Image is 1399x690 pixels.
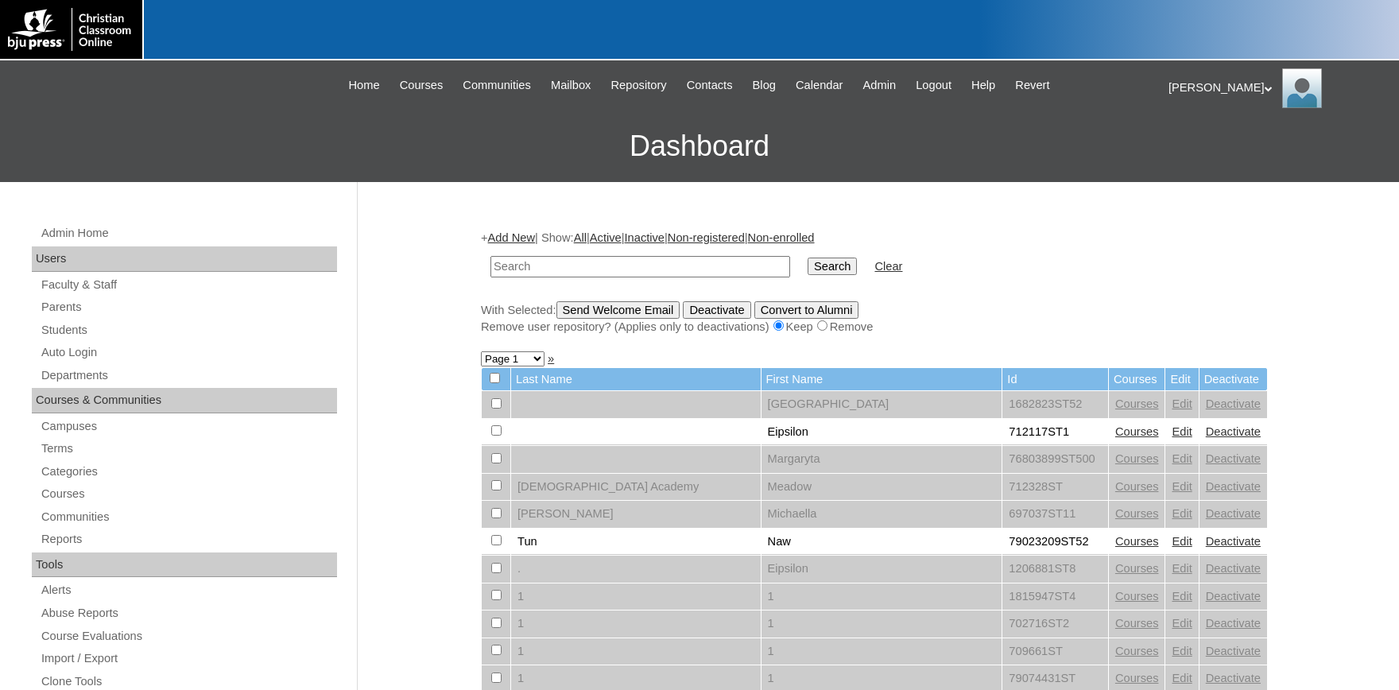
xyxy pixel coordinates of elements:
[511,638,761,665] td: 1
[32,246,337,272] div: Users
[40,529,337,549] a: Reports
[40,626,337,646] a: Course Evaluations
[511,583,761,611] td: 1
[796,76,843,95] span: Calendar
[1007,76,1057,95] a: Revert
[1002,529,1108,556] td: 79023209ST52
[1115,507,1159,520] a: Courses
[1002,611,1108,638] td: 702716ST2
[1002,556,1108,583] td: 1206881ST8
[1015,76,1049,95] span: Revert
[1172,507,1192,520] a: Edit
[1206,452,1261,465] a: Deactivate
[683,301,750,319] input: Deactivate
[1115,617,1159,630] a: Courses
[788,76,851,95] a: Calendar
[762,368,1002,391] td: First Name
[1002,391,1108,418] td: 1682823ST52
[762,556,1002,583] td: Eipsilon
[1002,501,1108,528] td: 697037ST11
[40,649,337,669] a: Import / Export
[1002,446,1108,473] td: 76803899ST500
[1172,672,1192,684] a: Edit
[1165,368,1198,391] td: Edit
[762,501,1002,528] td: Michaella
[32,552,337,578] div: Tools
[1115,672,1159,684] a: Courses
[574,231,587,244] a: All
[762,611,1002,638] td: 1
[1115,590,1159,603] a: Courses
[511,501,761,528] td: [PERSON_NAME]
[556,301,680,319] input: Send Welcome Email
[511,611,761,638] td: 1
[455,76,539,95] a: Communities
[511,529,761,556] td: Tun
[481,230,1268,335] div: + | Show: | | | |
[762,391,1002,418] td: [GEOGRAPHIC_DATA]
[1206,535,1261,548] a: Deactivate
[40,439,337,459] a: Terms
[40,366,337,386] a: Departments
[916,76,951,95] span: Logout
[490,256,790,277] input: Search
[1002,583,1108,611] td: 1815947ST4
[745,76,784,95] a: Blog
[808,258,857,275] input: Search
[40,603,337,623] a: Abuse Reports
[548,352,554,365] a: »
[762,529,1002,556] td: Naw
[40,320,337,340] a: Students
[874,260,902,273] a: Clear
[511,368,761,391] td: Last Name
[40,484,337,504] a: Courses
[971,76,995,95] span: Help
[748,231,815,244] a: Non-enrolled
[1115,397,1159,410] a: Courses
[392,76,451,95] a: Courses
[1206,562,1261,575] a: Deactivate
[762,583,1002,611] td: 1
[1172,480,1192,493] a: Edit
[625,231,665,244] a: Inactive
[40,507,337,527] a: Communities
[687,76,733,95] span: Contacts
[1206,480,1261,493] a: Deactivate
[1172,617,1192,630] a: Edit
[1172,452,1192,465] a: Edit
[1109,368,1165,391] td: Courses
[1172,590,1192,603] a: Edit
[1115,645,1159,657] a: Courses
[1115,452,1159,465] a: Courses
[1172,397,1192,410] a: Edit
[481,301,1268,335] div: With Selected:
[1206,397,1261,410] a: Deactivate
[1002,368,1108,391] td: Id
[32,388,337,413] div: Courses & Communities
[603,76,675,95] a: Repository
[463,76,531,95] span: Communities
[1206,645,1261,657] a: Deactivate
[590,231,622,244] a: Active
[762,638,1002,665] td: 1
[753,76,776,95] span: Blog
[1206,617,1261,630] a: Deactivate
[611,76,667,95] span: Repository
[1282,68,1322,108] img: Karen Lawton
[963,76,1003,95] a: Help
[1172,535,1192,548] a: Edit
[488,231,535,244] a: Add New
[40,580,337,600] a: Alerts
[481,319,1268,335] div: Remove user repository? (Applies only to deactivations) Keep Remove
[908,76,959,95] a: Logout
[1172,562,1192,575] a: Edit
[1206,672,1261,684] a: Deactivate
[754,301,859,319] input: Convert to Alumni
[348,76,379,95] span: Home
[511,474,761,501] td: [DEMOGRAPHIC_DATA] Academy
[1002,638,1108,665] td: 709661ST
[762,446,1002,473] td: Margaryta
[40,297,337,317] a: Parents
[40,462,337,482] a: Categories
[762,419,1002,446] td: Eipsilon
